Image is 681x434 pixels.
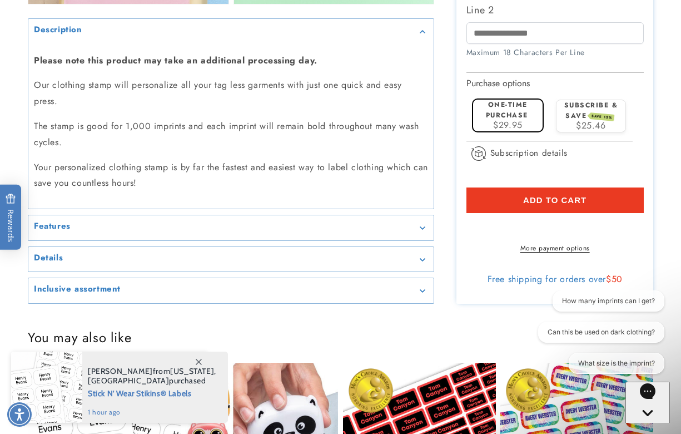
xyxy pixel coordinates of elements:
iframe: Gorgias live chat messenger [625,382,670,423]
h2: You may also like [28,329,653,346]
p: The stamp is good for 1,000 imprints and each imprint will remain bold throughout many wash cycles. [34,119,428,151]
summary: Description [28,19,434,44]
span: [US_STATE] [170,366,214,376]
label: One-time purchase [486,99,528,120]
label: Purchase options [466,77,530,90]
span: Subscription details [490,146,568,160]
span: 1 hour ago [88,407,216,417]
div: Accessibility Menu [7,402,32,427]
a: More payment options [466,243,644,253]
span: Add to cart [523,195,586,205]
span: Rewards [6,193,16,241]
label: Subscribe & save [564,100,618,120]
summary: Features [28,215,434,240]
button: Add to cart [466,187,644,213]
span: Stick N' Wear Stikins® Labels [88,386,216,400]
span: SAVE 15% [590,112,615,121]
div: Free shipping for orders over [466,274,644,285]
h2: Features [34,221,71,232]
h2: Details [34,253,63,264]
iframe: Gorgias live chat conversation starters [528,290,670,384]
span: $25.46 [576,119,606,132]
span: [GEOGRAPHIC_DATA] [88,376,169,386]
span: from , purchased [88,367,216,386]
label: Line 2 [466,1,644,19]
h2: Description [34,24,82,36]
p: Our clothing stamp will personalize all your tag less garments with just one quick and easy press. [34,77,428,110]
div: Maximum 18 Characters Per Line [466,46,644,58]
span: $29.95 [493,119,523,131]
summary: Details [28,247,434,272]
span: $ [606,273,612,285]
p: Your personalized clothing stamp is by far the fastest and easiest way to label clothing which ca... [34,160,428,192]
summary: Inclusive assortment [28,278,434,303]
h2: Inclusive assortment [34,284,121,295]
span: 50 [612,273,623,285]
span: [PERSON_NAME] [88,366,153,376]
strong: Please note this product may take an additional processing day. [34,54,317,67]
